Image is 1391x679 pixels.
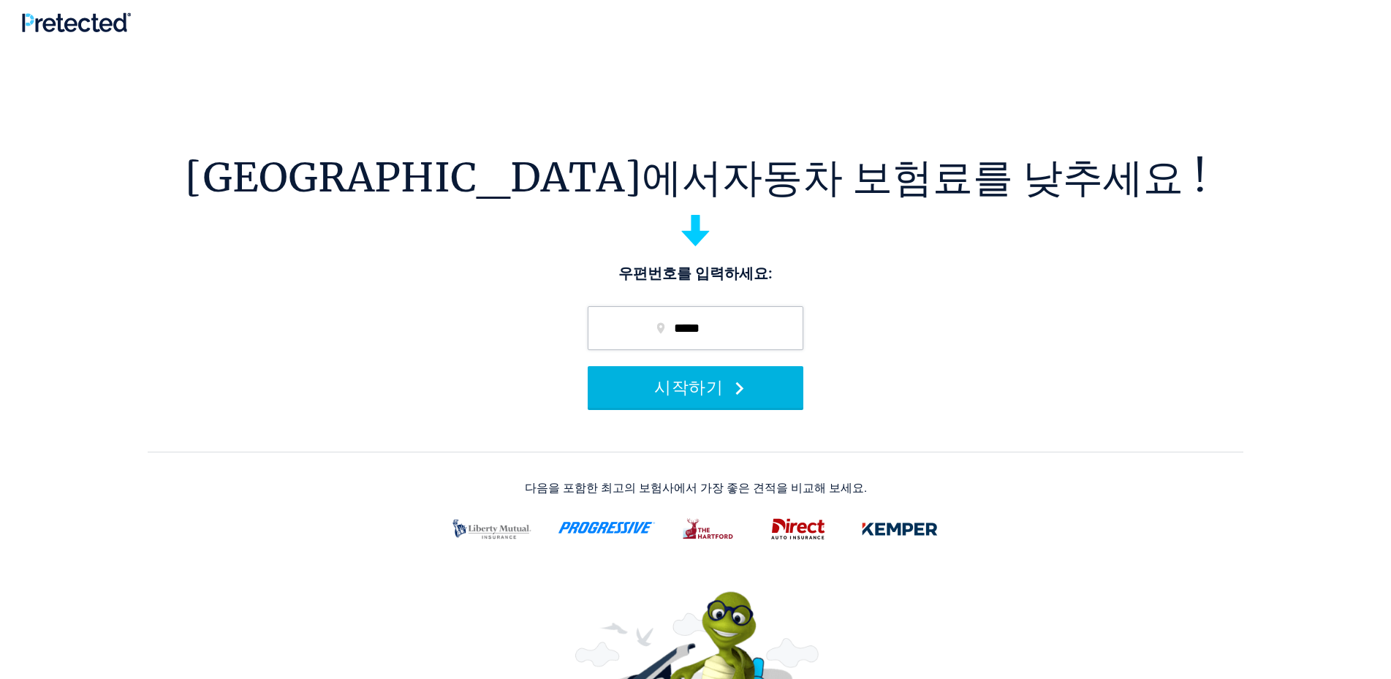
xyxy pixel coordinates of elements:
[618,265,773,282] font: 우편번호를 입력하세요:
[852,510,948,548] img: 켐퍼
[673,510,745,548] img: 더하트포드
[525,481,867,495] font: 다음을 포함한 최고의 보험사에서 가장 좋은 견적을 비교해 보세요.
[558,522,656,534] img: 진보적인
[588,366,803,408] button: 시작하기
[762,510,834,548] img: 직접
[588,306,803,350] input: 우편 번호
[22,12,131,32] img: 보호된 로고
[722,152,1207,202] font: 자동차 보험료를 낮추세요 !
[444,510,540,548] img: 자유
[185,152,722,202] font: [GEOGRAPHIC_DATA]에서
[654,378,724,398] font: 시작하기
